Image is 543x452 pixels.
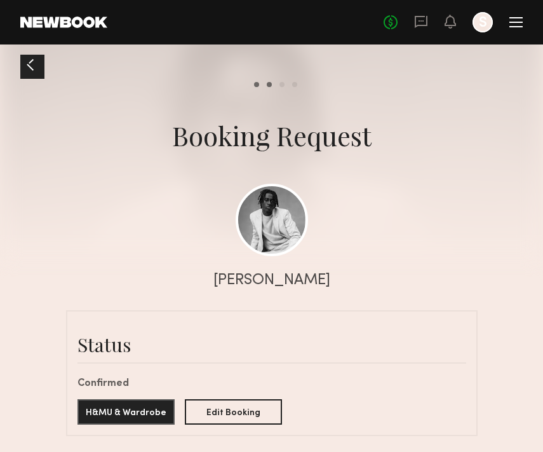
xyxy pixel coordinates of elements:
[473,12,493,32] a: S
[172,118,372,153] div: Booking Request
[185,399,282,425] button: Edit Booking
[77,379,466,389] div: Confirmed
[77,332,466,357] div: Status
[213,273,330,288] div: [PERSON_NAME]
[77,399,175,425] button: H&MU & Wardrobe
